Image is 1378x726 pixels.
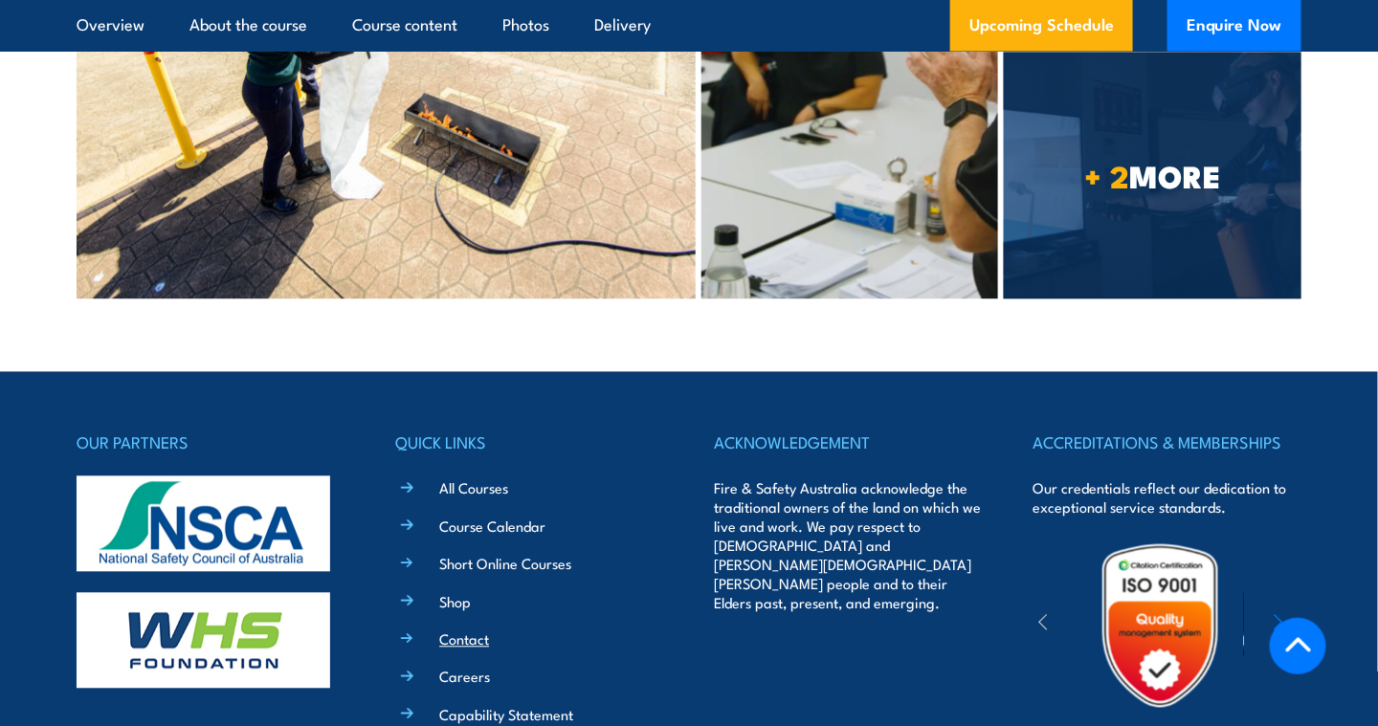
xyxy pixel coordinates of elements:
a: + 2MORE [1004,53,1301,298]
a: Course Calendar [439,517,545,537]
p: Our credentials reflect our dedication to exceptional service standards. [1033,479,1301,517]
h4: ACCREDITATIONS & MEMBERSHIPS [1033,429,1301,456]
a: All Courses [439,478,508,498]
a: Careers [439,667,490,687]
span: MORE [1004,163,1301,189]
a: Contact [439,629,489,649]
h4: ACKNOWLEDGEMENT [715,429,983,456]
a: Capability Statement [439,705,573,725]
a: Short Online Courses [439,554,571,574]
img: nsca-logo-footer [77,476,330,572]
h4: OUR PARTNERS [77,429,344,456]
h4: QUICK LINKS [395,429,663,456]
img: Untitled design (19) [1077,542,1244,710]
a: Shop [439,592,471,612]
strong: + 2 [1084,152,1129,200]
img: whs-logo-footer [77,593,330,689]
p: Fire & Safety Australia acknowledge the traditional owners of the land on which we live and work.... [715,479,983,613]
